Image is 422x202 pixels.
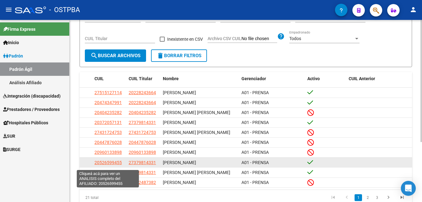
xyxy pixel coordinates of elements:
a: go to last page [396,194,408,201]
span: 27379814331 [129,120,156,125]
datatable-header-cell: Activo [305,72,346,85]
span: 20960133898 [129,150,156,155]
span: 20228243664 [129,100,156,105]
a: 1 [355,194,362,201]
datatable-header-cell: Nombre [160,72,239,85]
datatable-header-cell: CUIL [92,72,126,85]
div: Open Intercom Messenger [401,181,416,196]
span: A01 - PRENSA [241,110,269,115]
span: 27379814331 [129,170,156,175]
span: Todos [289,36,301,41]
span: 20447876028 [129,140,156,145]
span: [PERSON_NAME] [PERSON_NAME] [163,130,230,135]
span: [PERSON_NAME] [163,150,196,155]
span: A01 - PRENSA [241,100,269,105]
mat-icon: help [277,33,285,40]
datatable-header-cell: CUIL Titular [126,72,160,85]
span: A01 - PRENSA [85,16,112,21]
span: 20228243664 [129,90,156,95]
span: [PERSON_NAME] [163,90,196,95]
mat-icon: menu [5,6,12,13]
span: A01 - PRENSA [241,120,269,125]
span: Buscar Archivos [90,53,140,58]
span: Prestadores / Proveedores [3,106,60,113]
span: 27431724753 [129,130,156,135]
a: 2 [364,194,371,201]
span: 20447876028 [94,140,122,145]
span: 23543497134 [94,170,122,175]
a: go to next page [383,194,394,201]
mat-icon: delete [157,52,164,59]
button: Buscar Archivos [85,49,146,62]
input: Archivo CSV CUIL [241,36,277,42]
button: Borrar Filtros [151,49,207,62]
a: go to previous page [341,194,353,201]
mat-icon: person [410,6,417,13]
span: Integración (discapacidad) [3,93,61,99]
span: 20404235282 [94,110,122,115]
datatable-header-cell: Gerenciador [239,72,305,85]
span: CUIL Titular [129,76,152,81]
span: A01 - PRENSA [241,150,269,155]
span: A01 - PRENSA [241,140,269,145]
span: SUR [3,133,15,140]
span: Activo [307,76,320,81]
span: 27422487382 [129,180,156,185]
span: Firma Express [3,26,35,33]
span: - OSTPBA [49,3,80,17]
span: [PERSON_NAME] [163,100,196,105]
span: Inicio [3,39,19,46]
span: [PERSON_NAME] [163,180,196,185]
span: 27379814331 [129,160,156,165]
span: 20372057131 [94,120,122,125]
span: 20404235282 [129,110,156,115]
span: A01 - PRENSA [241,160,269,165]
span: CUIL Anterior [349,76,375,81]
span: A01 - PRENSA [241,90,269,95]
a: 3 [373,194,381,201]
span: 20474347991 [94,100,122,105]
span: [PERSON_NAME] [163,160,196,165]
span: Todos [295,16,307,21]
span: [PERSON_NAME] [163,140,196,145]
span: Inexistente en CSV [167,35,203,43]
datatable-header-cell: CUIL Anterior [346,72,412,85]
span: 27431724753 [94,130,122,135]
span: A01 - PRENSA [241,180,269,185]
mat-icon: search [90,52,98,59]
span: CUIL [94,76,104,81]
span: 27515127114 [94,90,122,95]
span: 20526599455 [94,160,122,165]
span: Nombre [163,76,179,81]
span: [PERSON_NAME] [PERSON_NAME] [163,170,230,175]
span: Todos [145,16,157,21]
span: Archivo CSV CUIL [208,36,241,41]
span: [PERSON_NAME] [163,120,196,125]
a: go to first page [327,194,339,201]
span: 27422487382 [94,180,122,185]
span: A01 - PRENSA [241,130,269,135]
span: A01 - PRENSA [241,170,269,175]
span: Padrón [3,53,23,59]
span: SURGE [3,146,21,153]
span: Borrar Filtros [157,53,201,58]
span: Gerenciador [241,76,266,81]
span: Hospitales Públicos [3,119,48,126]
span: 20960133898 [94,150,122,155]
span: [PERSON_NAME] [PERSON_NAME] [163,110,230,115]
